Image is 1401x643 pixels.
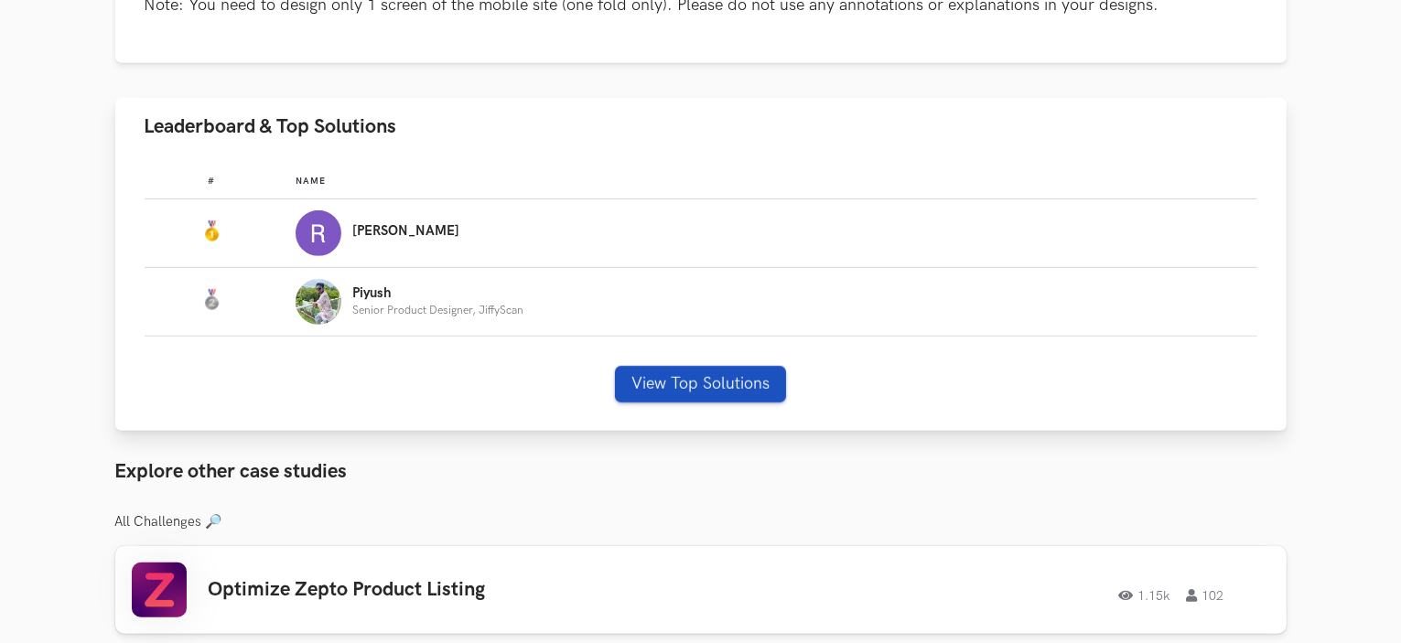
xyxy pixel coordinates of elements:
img: Profile photo [296,279,341,325]
h3: Optimize Zepto Product Listing [209,578,728,602]
button: Leaderboard & Top Solutions [115,98,1287,155]
img: Silver Medal [200,289,222,311]
span: Leaderboard & Top Solutions [145,114,397,139]
div: Leaderboard & Top Solutions [115,155,1287,432]
span: 1.15k [1119,589,1170,602]
img: Profile photo [296,210,341,256]
span: 102 [1187,589,1224,602]
img: Gold Medal [200,220,222,242]
p: Senior Product Designer, JiffyScan [352,305,523,316]
button: View Top Solutions [615,366,786,402]
span: # [208,176,215,187]
h3: Explore other case studies [115,460,1287,484]
p: [PERSON_NAME] [352,224,459,239]
table: Leaderboard [145,161,1257,337]
span: Name [296,176,326,187]
h3: All Challenges 🔎 [115,514,1287,530]
p: Piyush [352,286,523,301]
a: Optimize Zepto Product Listing1.15k102 [115,546,1287,634]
